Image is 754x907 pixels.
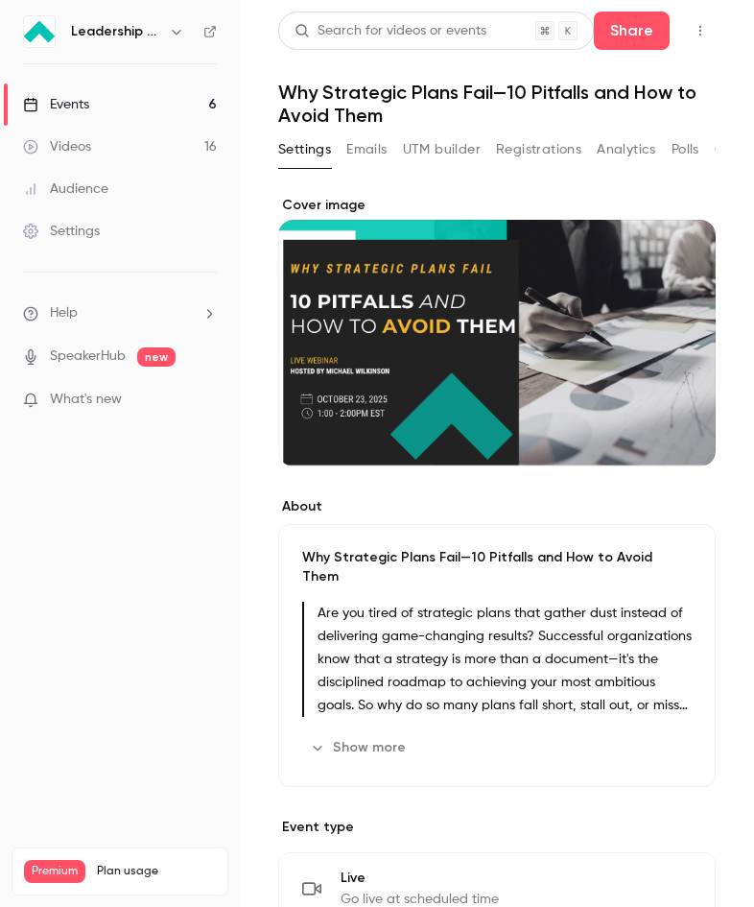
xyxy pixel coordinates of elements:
[597,134,656,165] button: Analytics
[302,732,417,763] button: Show more
[278,497,716,516] label: About
[496,134,581,165] button: Registrations
[403,134,481,165] button: UTM builder
[278,134,331,165] button: Settings
[50,303,78,323] span: Help
[278,196,716,466] section: Cover image
[23,222,100,241] div: Settings
[346,134,387,165] button: Emails
[23,137,91,156] div: Videos
[278,818,716,837] p: Event type
[50,346,126,367] a: SpeakerHub
[295,21,486,41] div: Search for videos or events
[594,12,670,50] button: Share
[23,303,217,323] li: help-dropdown-opener
[318,602,692,717] p: Are you tired of strategic plans that gather dust instead of delivering game-changing results? Su...
[278,81,716,127] h1: Why Strategic Plans Fail—10 Pitfalls and How to Avoid Them
[24,16,55,47] img: Leadership Strategies - 2025 Webinars
[50,390,122,410] span: What's new
[71,22,161,41] h6: Leadership Strategies - 2025 Webinars
[672,134,699,165] button: Polls
[24,860,85,883] span: Premium
[23,179,108,199] div: Audience
[137,347,176,367] span: new
[194,392,217,409] iframe: Noticeable Trigger
[97,864,216,879] span: Plan usage
[715,134,741,165] button: CTA
[302,548,692,586] p: Why Strategic Plans Fail—10 Pitfalls and How to Avoid Them
[278,196,716,215] label: Cover image
[23,95,89,114] div: Events
[341,869,499,888] span: Live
